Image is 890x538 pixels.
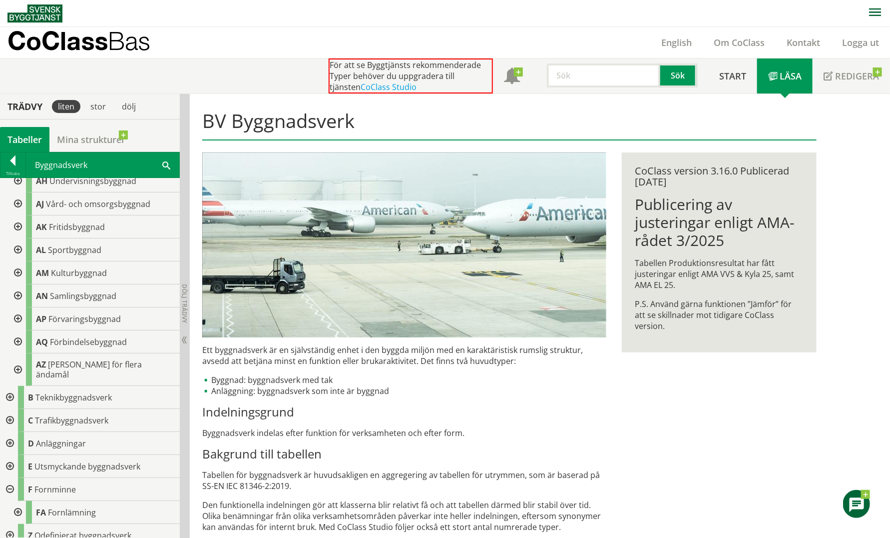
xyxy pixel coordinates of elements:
p: CoClass [7,35,150,46]
span: AP [36,313,46,324]
a: Kontakt [776,36,831,48]
div: Gå till informationssidan för CoClass Studio [8,238,180,261]
span: Utsmyckande byggnadsverk [34,461,140,472]
span: AJ [36,198,44,209]
a: CoClass Studio [361,81,417,92]
span: AQ [36,336,48,347]
a: Om CoClass [703,36,776,48]
p: Tabellen för byggnadsverk är huvudsakligen en aggregering av tabellen för utrymmen, som är basera... [202,469,606,491]
p: Den funktionella indelningen gör att klasserna blir relativt få och att tabellen därmed blir stab... [202,499,606,532]
div: Gå till informationssidan för CoClass Studio [8,192,180,215]
div: Trädvy [2,101,48,112]
span: Trafikbyggnadsverk [35,415,108,426]
span: AK [36,221,47,232]
span: F [28,484,32,495]
div: Gå till informationssidan för CoClass Studio [8,215,180,238]
div: stor [84,100,112,113]
span: Läsa [780,70,802,82]
span: [PERSON_NAME] för flera ändamål [36,359,142,380]
span: Vård- och omsorgsbyggnad [46,198,150,209]
div: dölj [116,100,142,113]
div: Gå till informationssidan för CoClass Studio [8,284,180,307]
span: B [28,392,33,403]
div: liten [52,100,80,113]
span: Redigera [835,70,879,82]
span: Bas [108,26,150,55]
span: AL [36,244,46,255]
div: Gå till informationssidan för CoClass Studio [8,307,180,330]
img: Svensk Byggtjänst [7,4,62,22]
span: Fornlämning [48,507,96,518]
li: Anläggning: byggnadsverk som inte är byggnad [202,385,606,396]
span: D [28,438,34,449]
span: Sök i tabellen [162,159,170,170]
span: AN [36,290,48,301]
div: Byggnadsverk [26,152,179,177]
span: Fritidsbyggnad [49,221,105,232]
a: Logga ut [831,36,890,48]
span: Sportbyggnad [48,244,101,255]
p: P.S. Använd gärna funktionen ”Jämför” för att se skillnader mot tidigare CoClass version. [635,298,803,331]
a: CoClassBas [7,27,172,58]
div: Gå till informationssidan för CoClass Studio [8,169,180,192]
div: För att se Byggtjänsts rekommenderade Typer behöver du uppgradera till tjänsten [329,58,493,93]
span: Teknikbyggnadsverk [35,392,112,403]
li: Byggnad: byggnadsverk med tak [202,374,606,385]
span: FA [36,507,46,518]
h3: Indelningsgrund [202,404,606,419]
span: Undervisningsbyggnad [49,175,136,186]
span: Fornminne [34,484,76,495]
input: Sök [547,63,660,87]
span: AH [36,175,47,186]
a: Mina strukturer [49,127,133,152]
span: Start [719,70,746,82]
span: C [28,415,33,426]
a: Läsa [757,58,813,93]
div: Gå till informationssidan för CoClass Studio [8,501,180,524]
span: AM [36,267,49,278]
button: Sök [660,63,697,87]
h1: Publicering av justeringar enligt AMA-rådet 3/2025 [635,195,803,249]
div: Gå till informationssidan för CoClass Studio [8,261,180,284]
div: Gå till informationssidan för CoClass Studio [8,330,180,353]
p: Tabellen Produktionsresultat har fått justeringar enligt AMA VVS & Kyla 25, samt AMA EL 25. [635,257,803,290]
span: E [28,461,32,472]
a: Start [708,58,757,93]
a: Redigera [813,58,890,93]
span: Samlingsbyggnad [50,290,116,301]
h1: BV Byggnadsverk [202,109,816,140]
span: Kulturbyggnad [51,267,107,278]
span: AZ [36,359,46,370]
span: Anläggningar [36,438,86,449]
div: Gå till informationssidan för CoClass Studio [8,353,180,386]
div: Tillbaka [0,169,25,177]
h3: Bakgrund till tabellen [202,446,606,461]
a: English [650,36,703,48]
div: CoClass version 3.16.0 Publicerad [DATE] [635,165,803,187]
span: Förbindelsebyggnad [50,336,127,347]
span: Förvaringsbyggnad [48,313,121,324]
img: flygplatsbana.jpg [202,152,606,337]
span: Notifikationer [504,69,520,85]
span: Dölj trädvy [180,284,189,323]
